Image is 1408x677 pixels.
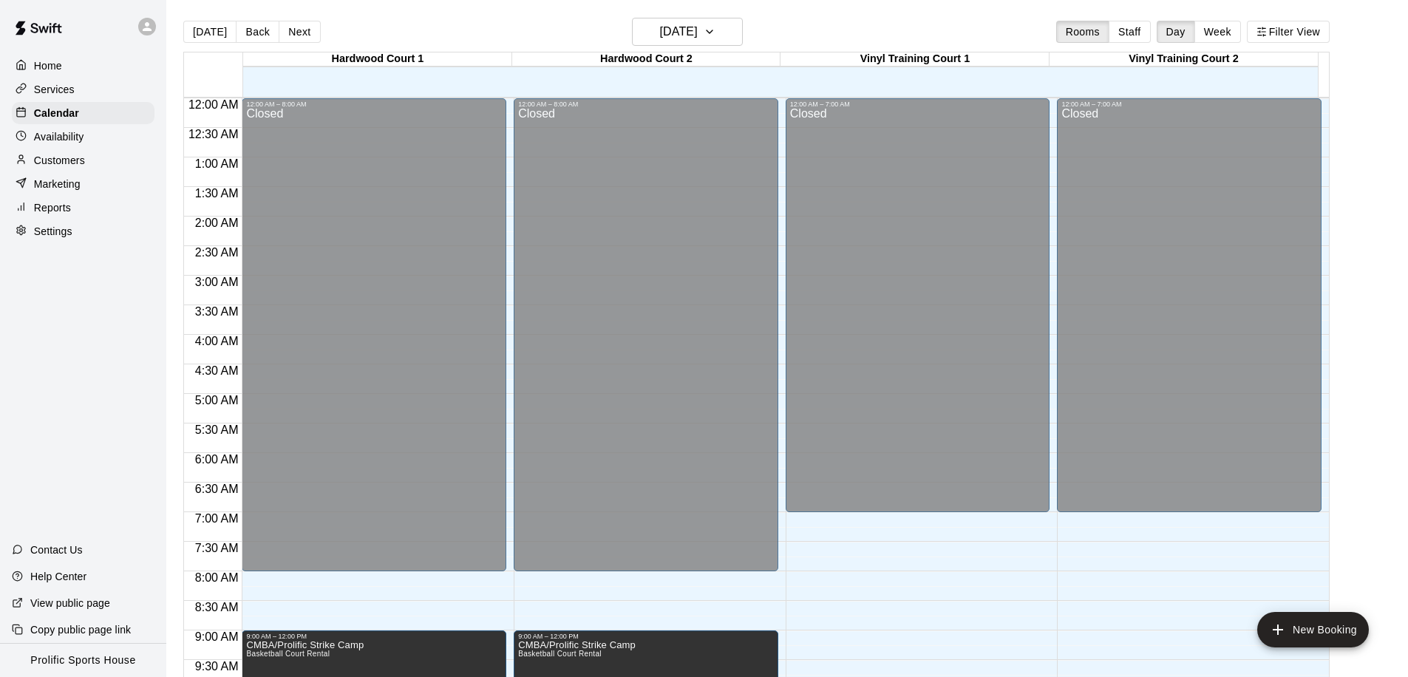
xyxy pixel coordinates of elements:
span: 6:30 AM [191,483,242,495]
span: 4:30 AM [191,364,242,377]
a: Reports [12,197,154,219]
div: 12:00 AM – 8:00 AM [246,101,502,108]
span: Basketball Court Rental [518,650,602,658]
span: 2:00 AM [191,217,242,229]
a: Home [12,55,154,77]
a: Availability [12,126,154,148]
button: Rooms [1056,21,1109,43]
a: Settings [12,220,154,242]
a: Marketing [12,173,154,195]
button: add [1257,612,1369,647]
div: 12:00 AM – 8:00 AM: Closed [242,98,506,571]
span: 8:00 AM [191,571,242,584]
span: 3:00 AM [191,276,242,288]
span: Basketball Court Rental [246,650,330,658]
div: 12:00 AM – 7:00 AM: Closed [1057,98,1322,512]
span: 9:00 AM [191,630,242,643]
span: 1:30 AM [191,187,242,200]
span: 6:00 AM [191,453,242,466]
span: 2:30 AM [191,246,242,259]
span: 5:30 AM [191,423,242,436]
span: 3:30 AM [191,305,242,318]
div: 12:00 AM – 7:00 AM [1061,101,1317,108]
p: Services [34,82,75,97]
span: 4:00 AM [191,335,242,347]
a: Services [12,78,154,101]
a: Calendar [12,102,154,124]
span: 12:00 AM [185,98,242,111]
div: Closed [790,108,1046,517]
p: Marketing [34,177,81,191]
div: Closed [1061,108,1317,517]
button: Filter View [1247,21,1330,43]
div: Vinyl Training Court 2 [1050,52,1318,67]
h6: [DATE] [660,21,698,42]
p: View public page [30,596,110,610]
p: Home [34,58,62,73]
span: 7:00 AM [191,512,242,525]
button: Back [236,21,279,43]
div: Vinyl Training Court 1 [780,52,1049,67]
p: Reports [34,200,71,215]
div: Hardwood Court 2 [512,52,780,67]
div: 12:00 AM – 7:00 AM [790,101,1046,108]
span: 5:00 AM [191,394,242,406]
button: [DATE] [632,18,743,46]
p: Copy public page link [30,622,131,637]
span: 8:30 AM [191,601,242,613]
span: 1:00 AM [191,157,242,170]
div: 9:00 AM – 12:00 PM [518,633,774,640]
span: 7:30 AM [191,542,242,554]
p: Settings [34,224,72,239]
p: Help Center [30,569,86,584]
p: Availability [34,129,84,144]
button: Day [1157,21,1195,43]
a: Customers [12,149,154,171]
button: [DATE] [183,21,237,43]
div: 12:00 AM – 8:00 AM: Closed [514,98,778,571]
p: Contact Us [30,542,83,557]
button: Next [279,21,320,43]
div: Closed [246,108,502,576]
span: 9:30 AM [191,660,242,673]
div: 9:00 AM – 12:00 PM [246,633,502,640]
div: 12:00 AM – 8:00 AM [518,101,774,108]
div: Hardwood Court 1 [243,52,511,67]
p: Customers [34,153,85,168]
div: Closed [518,108,774,576]
div: 12:00 AM – 7:00 AM: Closed [786,98,1050,512]
p: Calendar [34,106,79,120]
span: 12:30 AM [185,128,242,140]
button: Staff [1109,21,1151,43]
p: Prolific Sports House [30,653,135,668]
button: Week [1194,21,1241,43]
